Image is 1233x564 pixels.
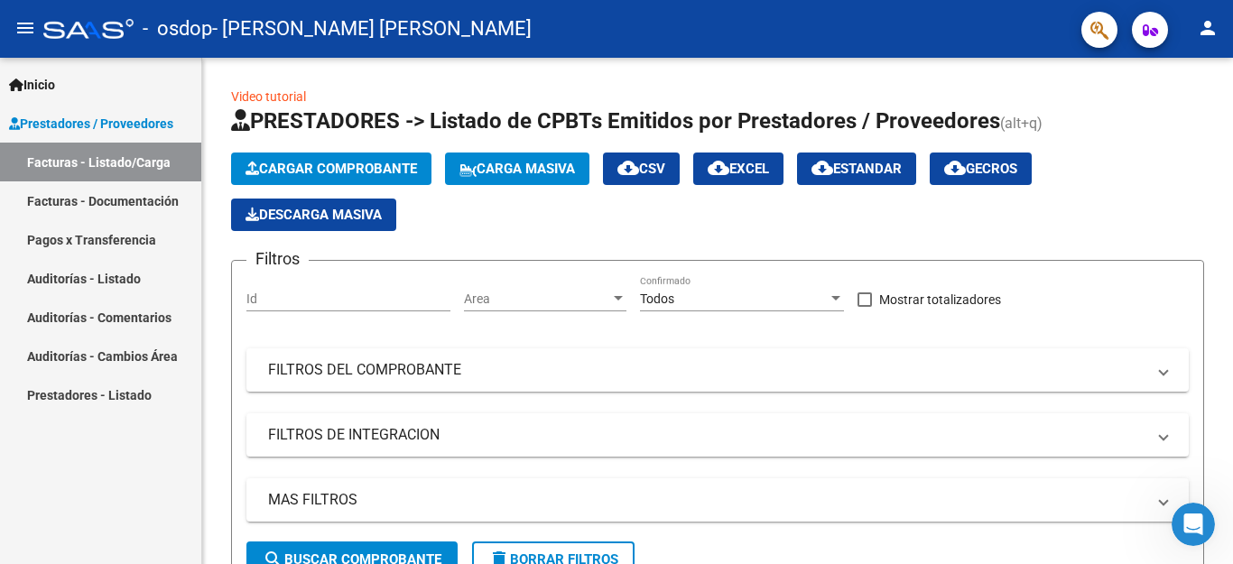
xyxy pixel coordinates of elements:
button: Cargar Comprobante [231,153,431,185]
h3: Filtros [246,246,309,272]
span: CSV [617,161,665,177]
iframe: Intercom live chat [1172,503,1215,546]
mat-expansion-panel-header: FILTROS DE INTEGRACION [246,413,1189,457]
button: Carga Masiva [445,153,589,185]
span: - [PERSON_NAME] [PERSON_NAME] [212,9,532,49]
button: Estandar [797,153,916,185]
span: Carga Masiva [459,161,575,177]
button: Gecros [930,153,1032,185]
mat-panel-title: FILTROS DE INTEGRACION [268,425,1145,445]
button: Descarga Masiva [231,199,396,231]
button: EXCEL [693,153,783,185]
mat-expansion-panel-header: FILTROS DEL COMPROBANTE [246,348,1189,392]
mat-icon: menu [14,17,36,39]
span: Area [464,291,610,307]
span: PRESTADORES -> Listado de CPBTs Emitidos por Prestadores / Proveedores [231,108,1000,134]
span: - osdop [143,9,212,49]
span: Descarga Masiva [246,207,382,223]
mat-icon: cloud_download [708,157,729,179]
span: Todos [640,291,674,306]
span: Mostrar totalizadores [879,289,1001,310]
app-download-masive: Descarga masiva de comprobantes (adjuntos) [231,199,396,231]
span: EXCEL [708,161,769,177]
span: Cargar Comprobante [246,161,417,177]
span: Gecros [944,161,1017,177]
mat-panel-title: MAS FILTROS [268,490,1145,510]
a: Video tutorial [231,89,306,104]
span: (alt+q) [1000,115,1043,132]
button: CSV [603,153,680,185]
span: Prestadores / Proveedores [9,114,173,134]
mat-icon: person [1197,17,1219,39]
mat-panel-title: FILTROS DEL COMPROBANTE [268,360,1145,380]
mat-icon: cloud_download [617,157,639,179]
mat-icon: cloud_download [944,157,966,179]
span: Estandar [811,161,902,177]
span: Inicio [9,75,55,95]
mat-icon: cloud_download [811,157,833,179]
mat-expansion-panel-header: MAS FILTROS [246,478,1189,522]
